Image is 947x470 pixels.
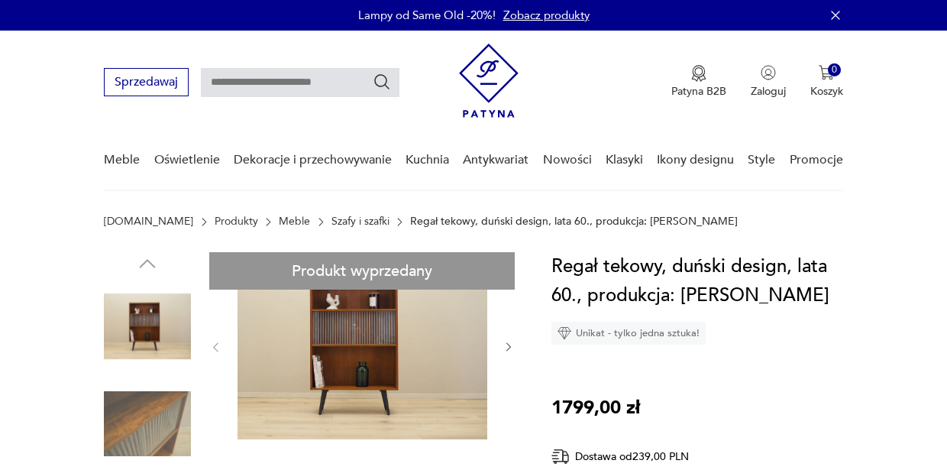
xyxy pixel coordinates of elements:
[373,73,391,91] button: Szukaj
[761,65,776,80] img: Ikonka użytkownika
[104,381,191,468] img: Zdjęcie produktu Regał tekowy, duński design, lata 60., produkcja: Dania
[671,65,726,99] a: Ikona medaluPatyna B2B
[828,63,841,76] div: 0
[748,131,775,190] a: Style
[606,131,643,190] a: Klasyki
[209,252,515,290] div: Produkt wyprzedany
[671,65,726,99] button: Patyna B2B
[671,84,726,99] p: Patyna B2B
[234,131,392,190] a: Dekoracje i przechowywanie
[551,447,570,466] img: Ikona dostawy
[104,131,140,190] a: Meble
[463,131,528,190] a: Antykwariat
[406,131,449,190] a: Kuchnia
[503,8,590,23] a: Zobacz produkty
[790,131,843,190] a: Promocje
[104,283,191,370] img: Zdjęcie produktu Regał tekowy, duński design, lata 60., produkcja: Dania
[104,216,193,228] a: [DOMAIN_NAME]
[751,84,786,99] p: Zaloguj
[551,252,847,310] h1: Regał tekowy, duński design, lata 60., produkcja: [PERSON_NAME]
[331,216,389,228] a: Szafy i szafki
[104,78,189,89] a: Sprzedawaj
[459,44,519,118] img: Patyna - sklep z meblami i dekoracjami vintage
[558,326,571,340] img: Ikona diamentu
[751,65,786,99] button: Zaloguj
[154,131,220,190] a: Oświetlenie
[104,68,189,96] button: Sprzedawaj
[657,131,734,190] a: Ikony designu
[215,216,258,228] a: Produkty
[551,394,640,423] p: 1799,00 zł
[551,447,735,466] div: Dostawa od 239,00 PLN
[279,216,310,228] a: Meble
[410,216,738,228] p: Regał tekowy, duński design, lata 60., produkcja: [PERSON_NAME]
[691,65,706,82] img: Ikona medalu
[358,8,496,23] p: Lampy od Same Old -20%!
[543,131,592,190] a: Nowości
[810,65,843,99] button: 0Koszyk
[810,84,843,99] p: Koszyk
[551,322,706,345] div: Unikat - tylko jedna sztuka!
[238,252,487,439] img: Zdjęcie produktu Regał tekowy, duński design, lata 60., produkcja: Dania
[819,65,834,80] img: Ikona koszyka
